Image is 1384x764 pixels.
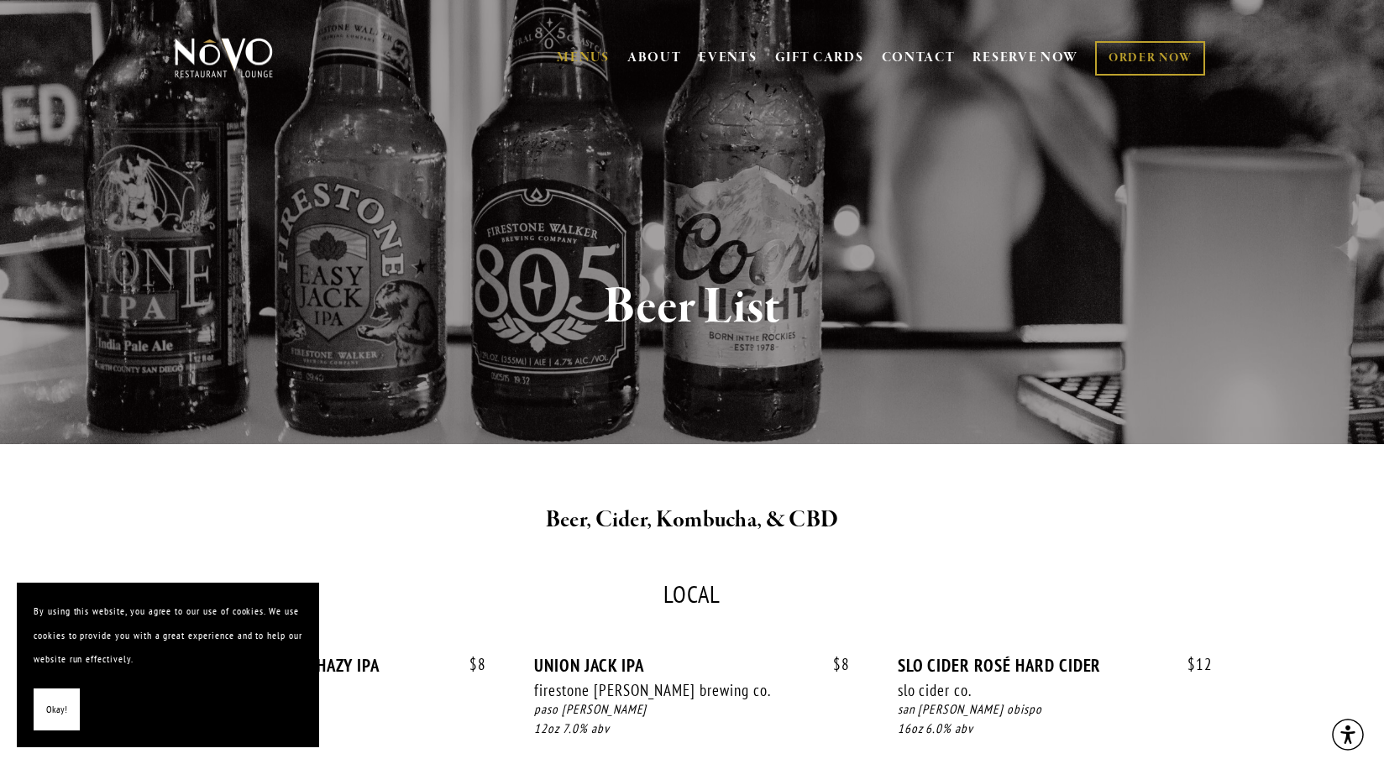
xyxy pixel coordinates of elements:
span: 8 [816,655,850,674]
a: MENUS [557,50,610,66]
div: san [PERSON_NAME] obispo [898,700,1213,720]
span: $ [1187,654,1196,674]
span: $ [833,654,841,674]
span: $ [469,654,478,674]
span: 8 [453,655,486,674]
a: EVENTS [699,50,757,66]
section: Cookie banner [17,583,319,747]
a: RESERVE NOW [972,42,1078,74]
span: 12 [1171,655,1213,674]
div: HAZED & CONFUSED HAZY IPA [171,655,486,676]
img: Novo Restaurant &amp; Lounge [171,37,276,79]
button: Okay! [34,688,80,731]
div: LOCAL [171,583,1213,607]
div: SLO CIDER ROSÉ HARD CIDER [898,655,1213,676]
a: GIFT CARDS [775,42,864,74]
span: Okay! [46,698,67,722]
div: 16oz 6.0% abv [898,720,1213,739]
div: 12oz 7.0% abv [534,720,849,739]
div: UNION JACK IPA [534,655,849,676]
div: paso [PERSON_NAME] [534,700,849,720]
div: firestone [PERSON_NAME] brewing co. [534,680,801,701]
h1: Beer List [202,280,1182,335]
a: ORDER NOW [1095,41,1205,76]
a: CONTACT [882,42,956,74]
div: slo cider co. [898,680,1165,701]
div: paso [PERSON_NAME] [171,700,486,720]
div: 12oz 6.0% abv [171,720,486,739]
h2: Beer, Cider, Kombucha, & CBD [202,503,1182,538]
p: By using this website, you agree to our use of cookies. We use cookies to provide you with a grea... [34,599,302,672]
a: ABOUT [627,50,682,66]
